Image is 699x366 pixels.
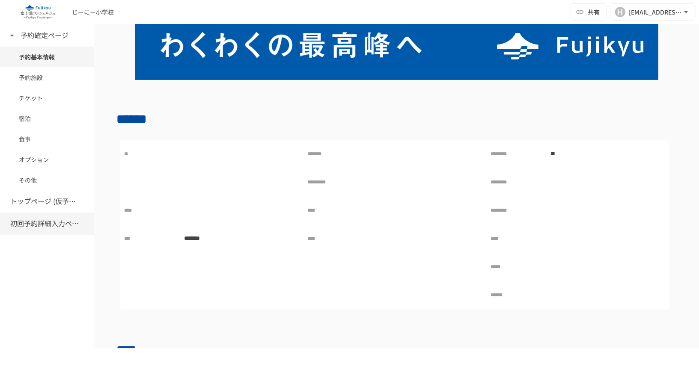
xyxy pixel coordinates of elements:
div: じーにー小学校 [72,8,114,17]
div: H [615,7,625,17]
span: チケット [19,93,75,103]
span: その他 [19,175,75,185]
h6: トップページ (仮予約一覧) [10,196,79,207]
span: 予約施設 [19,73,75,82]
h6: 予約確定ページ [21,30,68,41]
span: 予約基本情報 [19,52,75,62]
span: 宿泊 [19,114,75,123]
button: 共有 [571,3,607,21]
span: 共有 [588,7,600,17]
button: H[EMAIL_ADDRESS][DOMAIN_NAME] [610,3,696,21]
span: オプション [19,155,75,164]
h6: 初回予約詳細入力ページ [10,218,79,229]
img: eQeGXtYPV2fEKIA3pizDiVdzO5gJTl2ahLbsPaD2E4R [10,5,65,19]
span: 食事 [19,134,75,144]
div: [EMAIL_ADDRESS][DOMAIN_NAME] [629,7,682,18]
